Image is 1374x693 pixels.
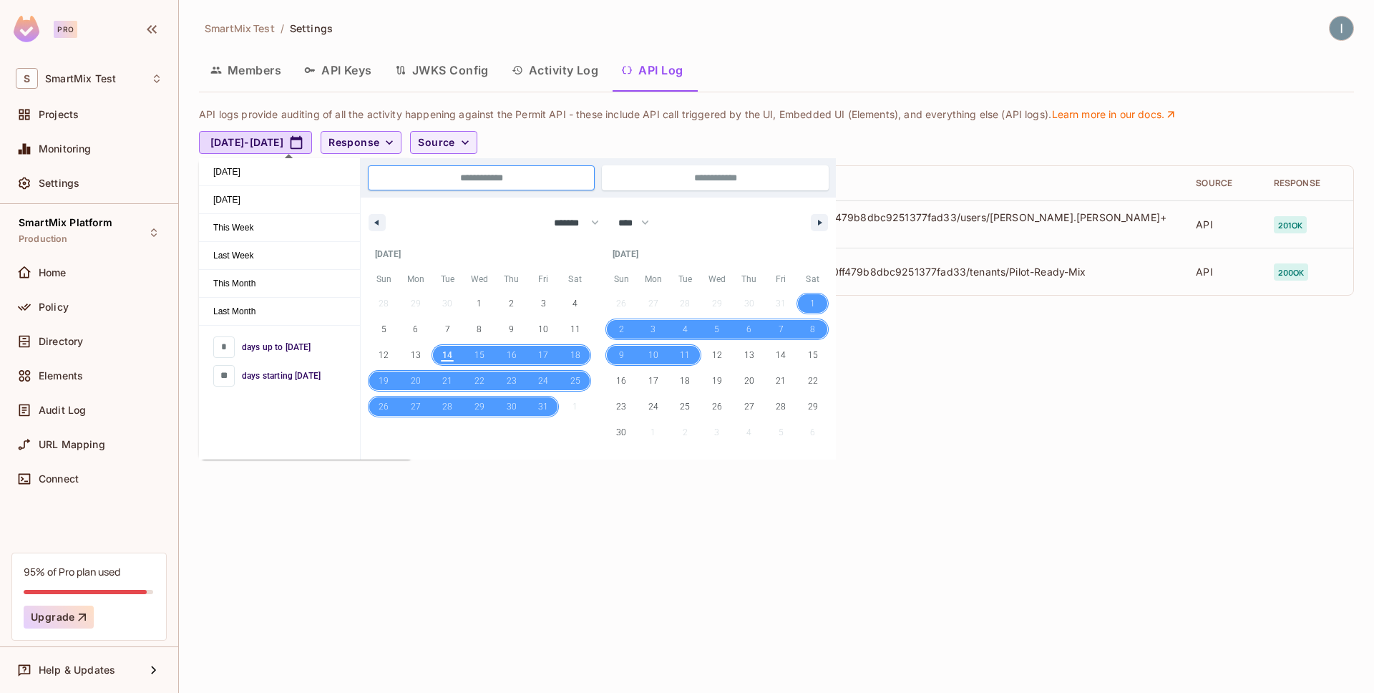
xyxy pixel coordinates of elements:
[648,394,658,420] span: 24
[368,394,400,420] button: 26
[527,316,560,342] button: 10
[796,316,829,342] button: 8
[368,342,400,368] button: 12
[368,268,400,291] span: Sun
[400,316,432,342] button: 6
[495,268,527,291] span: Thu
[39,370,83,382] span: Elements
[400,342,432,368] button: 13
[384,52,500,88] button: JWKS Config
[541,291,546,316] span: 3
[507,394,517,420] span: 30
[39,178,79,189] span: Settings
[39,336,83,347] span: Directory
[570,368,580,394] span: 25
[1184,248,1262,295] td: API
[559,342,591,368] button: 18
[199,186,360,214] button: [DATE]
[509,316,514,342] span: 9
[477,291,482,316] span: 1
[39,664,115,676] span: Help & Updates
[54,21,77,38] div: Pro
[808,368,818,394] span: 22
[669,316,701,342] button: 4
[648,342,658,368] span: 10
[1274,178,1342,189] div: Response
[570,342,580,368] span: 18
[1274,263,1309,281] span: 200 ok
[432,394,464,420] button: 28
[572,291,578,316] span: 4
[199,108,1332,121] p: API logs provide auditing of all the activity happening against the Permit API - these include AP...
[495,394,527,420] button: 30
[413,316,418,342] span: 6
[610,52,694,88] button: API Log
[701,268,734,291] span: Wed
[559,268,591,291] span: Sat
[199,298,360,325] span: Last Month
[796,342,829,368] button: 15
[712,368,722,394] span: 19
[527,368,560,394] button: 24
[638,368,670,394] button: 17
[381,316,386,342] span: 5
[39,404,86,416] span: Audit Log
[39,473,79,485] span: Connect
[527,268,560,291] span: Fri
[199,214,360,242] button: This Week
[701,316,734,342] button: 5
[714,316,719,342] span: 5
[680,394,690,420] span: 25
[616,368,626,394] span: 16
[712,342,722,368] span: 12
[680,342,690,368] span: 11
[39,109,79,120] span: Projects
[701,342,734,368] button: 12
[796,368,829,394] button: 22
[776,368,786,394] span: 21
[616,420,626,445] span: 30
[638,394,670,420] button: 24
[765,394,797,420] button: 28
[1196,178,1251,189] div: Source
[744,342,754,368] span: 13
[464,394,496,420] button: 29
[39,301,69,313] span: Policy
[199,214,360,241] span: This Week
[199,298,360,326] button: Last Month
[39,439,105,450] span: URL Mapping
[527,291,560,316] button: 3
[411,368,421,394] span: 20
[605,342,638,368] button: 9
[605,368,638,394] button: 16
[701,368,734,394] button: 19
[328,134,379,152] span: Response
[464,368,496,394] button: 22
[651,316,656,342] span: 3
[242,341,311,354] span: days up to [DATE]
[605,394,638,420] button: 23
[495,342,527,368] button: 16
[474,394,484,420] span: 29
[199,270,360,297] span: This Month
[616,394,626,420] span: 23
[368,368,400,394] button: 19
[533,210,1174,238] div: /v2/facts/5bfafa8aeb46443e91e72f71e3c18471/8aab06f960ff479b8dbc9251377fad33/users/[PERSON_NAME].[...
[442,394,452,420] span: 28
[205,21,275,35] span: SmartMix Test
[290,21,333,35] span: Settings
[507,342,517,368] span: 16
[19,217,113,228] span: SmartMix Platform
[400,368,432,394] button: 20
[605,316,638,342] button: 2
[638,268,670,291] span: Mon
[410,131,477,154] button: Source
[24,565,120,578] div: 95% of Pro plan used
[432,268,464,291] span: Tue
[680,368,690,394] span: 18
[321,131,401,154] button: Response
[744,394,754,420] span: 27
[500,52,610,88] button: Activity Log
[368,241,591,268] div: [DATE]
[293,52,384,88] button: API Keys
